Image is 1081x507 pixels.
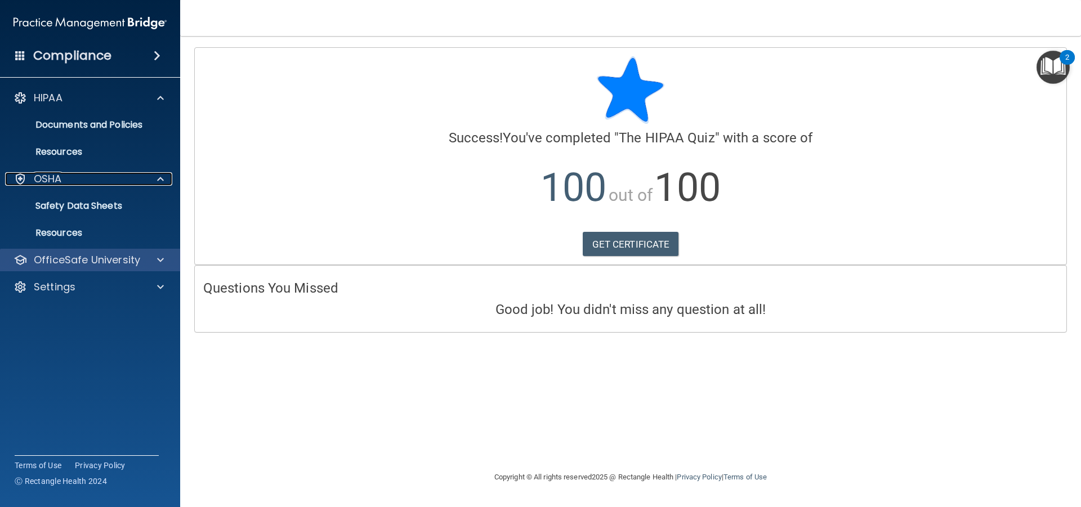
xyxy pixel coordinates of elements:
[34,91,62,105] p: HIPAA
[14,91,164,105] a: HIPAA
[34,172,62,186] p: OSHA
[597,56,664,124] img: blue-star-rounded.9d042014.png
[75,460,126,471] a: Privacy Policy
[1037,51,1070,84] button: Open Resource Center, 2 new notifications
[15,475,107,487] span: Ⓒ Rectangle Health 2024
[7,200,161,212] p: Safety Data Sheets
[203,281,1058,295] h4: Questions You Missed
[7,119,161,131] p: Documents and Policies
[540,164,606,210] span: 100
[654,164,720,210] span: 100
[1065,57,1069,72] div: 2
[33,48,111,64] h4: Compliance
[723,473,767,481] a: Terms of Use
[609,185,653,205] span: out of
[677,473,721,481] a: Privacy Policy
[203,302,1058,317] h4: Good job! You didn't miss any question at all!
[7,146,161,158] p: Resources
[619,130,714,146] span: The HIPAA Quiz
[34,280,75,294] p: Settings
[203,131,1058,145] h4: You've completed " " with a score of
[14,172,164,186] a: OSHA
[14,280,164,294] a: Settings
[34,253,140,267] p: OfficeSafe University
[14,12,167,34] img: PMB logo
[425,459,836,495] div: Copyright © All rights reserved 2025 @ Rectangle Health | |
[15,460,61,471] a: Terms of Use
[583,232,679,257] a: GET CERTIFICATE
[14,253,164,267] a: OfficeSafe University
[449,130,503,146] span: Success!
[7,227,161,239] p: Resources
